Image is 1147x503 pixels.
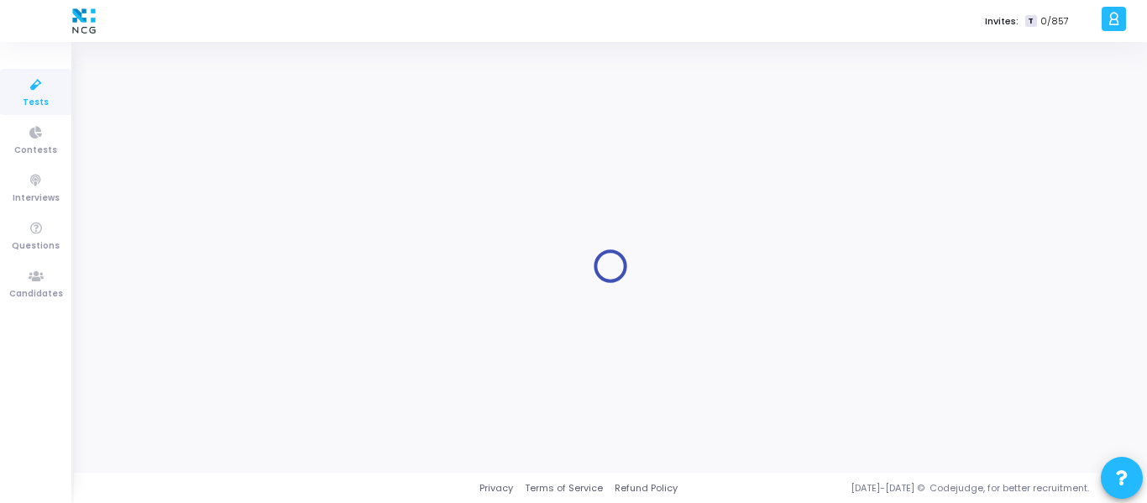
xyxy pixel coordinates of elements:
[615,481,678,495] a: Refund Policy
[479,481,513,495] a: Privacy
[985,14,1019,29] label: Invites:
[525,481,603,495] a: Terms of Service
[12,239,60,254] span: Questions
[23,96,49,110] span: Tests
[13,191,60,206] span: Interviews
[1040,14,1069,29] span: 0/857
[678,481,1126,495] div: [DATE]-[DATE] © Codejudge, for better recruitment.
[9,287,63,301] span: Candidates
[1025,15,1036,28] span: T
[14,144,57,158] span: Contests
[68,4,100,38] img: logo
